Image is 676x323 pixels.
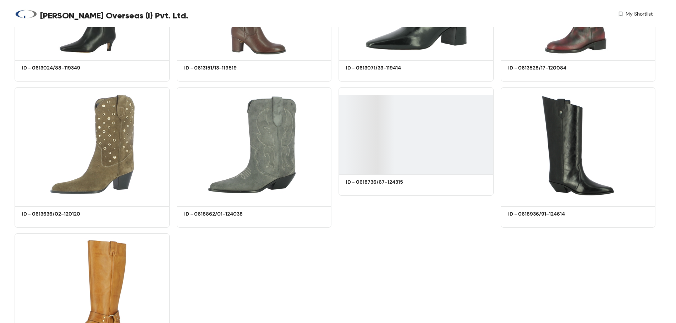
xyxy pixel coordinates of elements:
h5: ID - 0618936/91-124614 [508,210,568,218]
h5: ID - 0613636/02-120120 [22,210,82,218]
h5: ID - 0613024/88-119349 [22,64,82,72]
h5: ID - 0618862/01-124038 [184,210,244,218]
h5: ID - 0613151/13-119519 [184,64,244,72]
h5: ID - 0613528/17-120084 [508,64,568,72]
img: ce2434f6-a0b9-410f-a762-e861e67fe931 [501,87,656,204]
span: [PERSON_NAME] Overseas (I) Pvt. Ltd. [40,9,188,22]
h5: ID - 0618736/67-124315 [346,178,406,186]
img: f1ee6db4-4eb8-482f-81c7-57ddd6730975 [177,87,332,204]
img: 11bbcd52-d84c-4717-aec9-7bcecffd9377 [15,87,170,204]
h5: ID - 0613071/33-119414 [346,64,406,72]
img: wishlist [617,10,624,18]
span: My Shortlist [626,10,653,18]
img: Buyer Portal [15,3,38,26]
